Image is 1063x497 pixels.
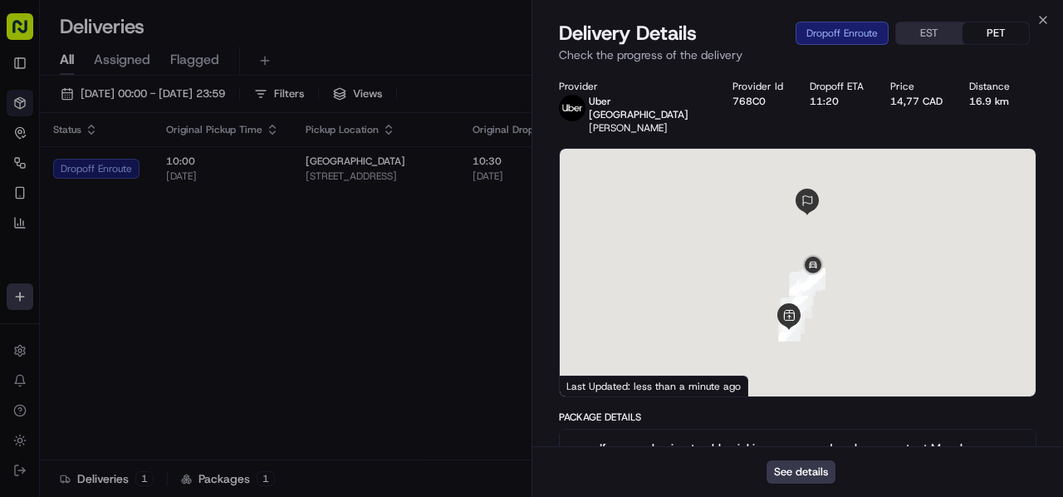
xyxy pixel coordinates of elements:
div: Price [890,80,943,93]
div: 12 [775,292,810,327]
p: Uber [GEOGRAPHIC_DATA] [589,95,706,121]
div: Last Updated: less than a minute ago [560,376,748,396]
div: Package Details [559,411,1036,424]
img: uber-new-logo.jpeg [559,95,585,121]
button: EST [896,22,963,44]
div: Distance [969,80,1010,93]
div: Provider [559,80,706,93]
p: Check the progress of the delivery [559,47,1036,63]
span: If you are having trouble picking up your order, please contact Masala Street for pickup at [PHON... [600,440,999,456]
div: 16.9 km [969,95,1010,108]
div: 11:20 [810,95,864,108]
button: 768C0 [732,95,766,108]
button: PET [963,22,1029,44]
div: 24 [785,265,820,300]
div: 25 [792,263,827,298]
button: See details [767,460,835,484]
div: 10 [773,292,808,327]
div: 13 [776,291,811,326]
div: Dropoff ETA [810,80,864,93]
div: 17 [782,268,817,303]
div: 18 [783,266,818,301]
div: 19 [784,265,819,300]
div: 14,77 CAD [890,95,943,108]
div: Provider Id [732,80,783,93]
span: [PERSON_NAME] [589,121,668,135]
button: If you are having trouble picking up your order, please contact Masala Street for pickup at [PHON... [560,430,1036,483]
span: Delivery Details [559,20,697,47]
